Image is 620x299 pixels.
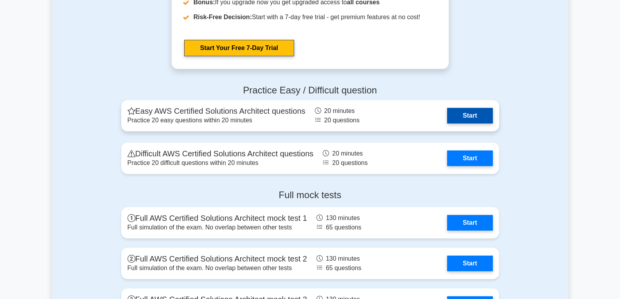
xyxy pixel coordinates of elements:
[184,40,294,56] a: Start Your Free 7-Day Trial
[447,256,492,271] a: Start
[447,150,492,166] a: Start
[121,85,499,96] h4: Practice Easy / Difficult question
[121,190,499,201] h4: Full mock tests
[447,215,492,231] a: Start
[447,108,492,124] a: Start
